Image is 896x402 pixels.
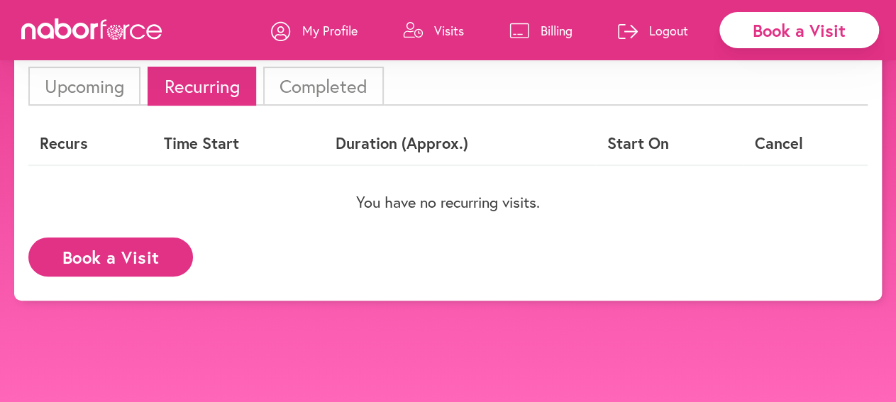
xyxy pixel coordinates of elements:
[509,9,573,52] a: Billing
[434,22,464,39] p: Visits
[28,67,140,106] li: Upcoming
[403,9,464,52] a: Visits
[28,123,153,164] th: Recurs
[28,238,193,277] button: Book a Visit
[541,22,573,39] p: Billing
[324,123,596,164] th: Duration (Approx.)
[28,193,868,211] p: You have no recurring visits.
[148,67,255,106] li: Recurring
[719,12,879,48] div: Book a Visit
[743,123,868,164] th: Cancel
[596,123,743,164] th: Start On
[649,22,688,39] p: Logout
[28,248,193,262] a: Book a Visit
[263,67,384,106] li: Completed
[153,123,324,164] th: Time Start
[271,9,358,52] a: My Profile
[302,22,358,39] p: My Profile
[618,9,688,52] a: Logout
